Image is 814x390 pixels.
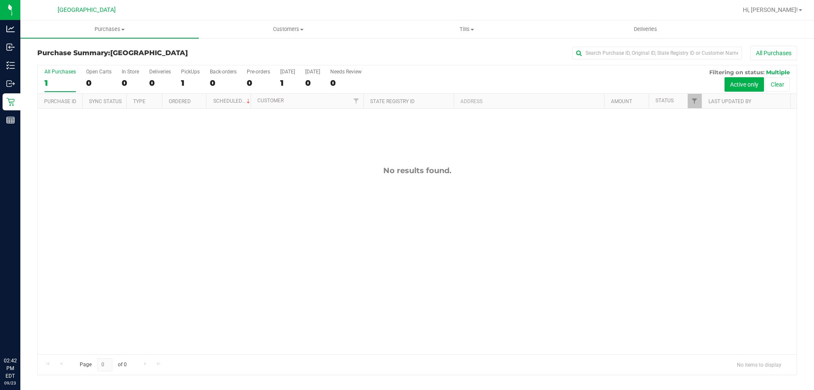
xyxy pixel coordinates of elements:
[377,20,556,38] a: Tills
[133,98,145,104] a: Type
[20,20,199,38] a: Purchases
[37,49,290,57] h3: Purchase Summary:
[6,98,15,106] inline-svg: Retail
[730,358,788,371] span: No items to display
[750,46,797,60] button: All Purchases
[655,98,674,104] a: Status
[181,69,200,75] div: PickUps
[149,78,171,88] div: 0
[20,25,199,33] span: Purchases
[766,69,790,76] span: Multiple
[330,78,362,88] div: 0
[44,98,76,104] a: Purchase ID
[280,78,295,88] div: 1
[6,61,15,70] inline-svg: Inventory
[280,69,295,75] div: [DATE]
[169,98,191,104] a: Ordered
[611,98,632,104] a: Amount
[181,78,200,88] div: 1
[725,77,764,92] button: Active only
[305,78,320,88] div: 0
[6,25,15,33] inline-svg: Analytics
[122,69,139,75] div: In Store
[6,43,15,51] inline-svg: Inbound
[370,98,415,104] a: State Registry ID
[743,6,798,13] span: Hi, [PERSON_NAME]!
[247,69,270,75] div: Pre-orders
[213,98,252,104] a: Scheduled
[86,69,112,75] div: Open Carts
[122,78,139,88] div: 0
[45,78,76,88] div: 1
[149,69,171,75] div: Deliveries
[8,322,34,348] iframe: Resource center
[4,357,17,380] p: 02:42 PM EDT
[72,358,134,371] span: Page of 0
[257,98,284,104] a: Customer
[708,98,751,104] a: Last Updated By
[688,94,702,108] a: Filter
[349,94,363,108] a: Filter
[622,25,669,33] span: Deliveries
[89,98,122,104] a: Sync Status
[6,116,15,124] inline-svg: Reports
[247,78,270,88] div: 0
[199,25,377,33] span: Customers
[330,69,362,75] div: Needs Review
[4,380,17,386] p: 09/23
[110,49,188,57] span: [GEOGRAPHIC_DATA]
[709,69,764,76] span: Filtering on status:
[210,69,237,75] div: Back-orders
[86,78,112,88] div: 0
[572,47,742,59] input: Search Purchase ID, Original ID, State Registry ID or Customer Name...
[210,78,237,88] div: 0
[765,77,790,92] button: Clear
[38,166,797,175] div: No results found.
[6,79,15,88] inline-svg: Outbound
[378,25,555,33] span: Tills
[556,20,735,38] a: Deliveries
[58,6,116,14] span: [GEOGRAPHIC_DATA]
[454,94,604,109] th: Address
[199,20,377,38] a: Customers
[45,69,76,75] div: All Purchases
[305,69,320,75] div: [DATE]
